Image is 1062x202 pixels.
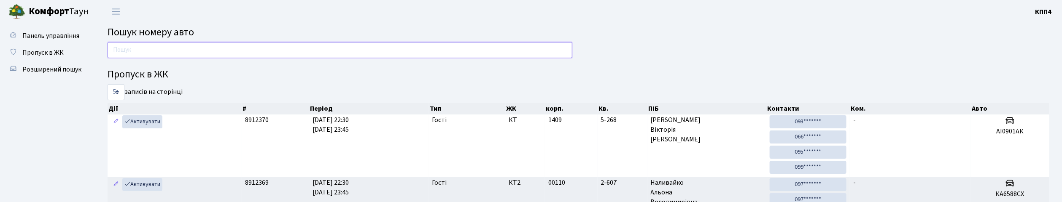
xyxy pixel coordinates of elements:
[853,178,856,187] span: -
[432,178,447,188] span: Гості
[432,115,447,125] span: Гості
[509,178,542,188] span: КТ2
[313,115,349,134] span: [DATE] 22:30 [DATE] 23:45
[509,115,542,125] span: КТ
[766,103,850,114] th: Контакти
[548,178,565,187] span: 00110
[111,115,121,128] a: Редагувати
[108,69,1049,81] h4: Пропуск в ЖК
[105,5,127,19] button: Переключити навігацію
[122,178,162,191] a: Активувати
[545,103,598,114] th: корп.
[506,103,545,114] th: ЖК
[313,178,349,197] span: [DATE] 22:30 [DATE] 23:45
[29,5,69,18] b: Комфорт
[122,115,162,128] a: Активувати
[974,190,1046,198] h5: КА6588СХ
[245,178,269,187] span: 8912369
[309,103,429,114] th: Період
[1035,7,1052,16] b: КПП4
[971,103,1049,114] th: Авто
[974,128,1046,136] h5: АІ0901АК
[601,178,644,188] span: 2-607
[22,31,79,40] span: Панель управління
[651,115,763,144] span: [PERSON_NAME] Вікторія [PERSON_NAME]
[1035,7,1052,17] a: КПП4
[22,65,81,74] span: Розширений пошук
[108,25,194,40] span: Пошук номеру авто
[108,42,572,58] input: Пошук
[108,84,124,100] select: записів на сторінці
[647,103,766,114] th: ПІБ
[108,84,183,100] label: записів на сторінці
[245,115,269,125] span: 8912370
[601,115,644,125] span: 5-268
[242,103,309,114] th: #
[429,103,506,114] th: Тип
[111,178,121,191] a: Редагувати
[29,5,89,19] span: Таун
[108,103,242,114] th: Дії
[548,115,562,125] span: 1409
[4,44,89,61] a: Пропуск в ЖК
[853,115,856,125] span: -
[4,27,89,44] a: Панель управління
[4,61,89,78] a: Розширений пошук
[22,48,64,57] span: Пропуск в ЖК
[850,103,971,114] th: Ком.
[598,103,647,114] th: Кв.
[8,3,25,20] img: logo.png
